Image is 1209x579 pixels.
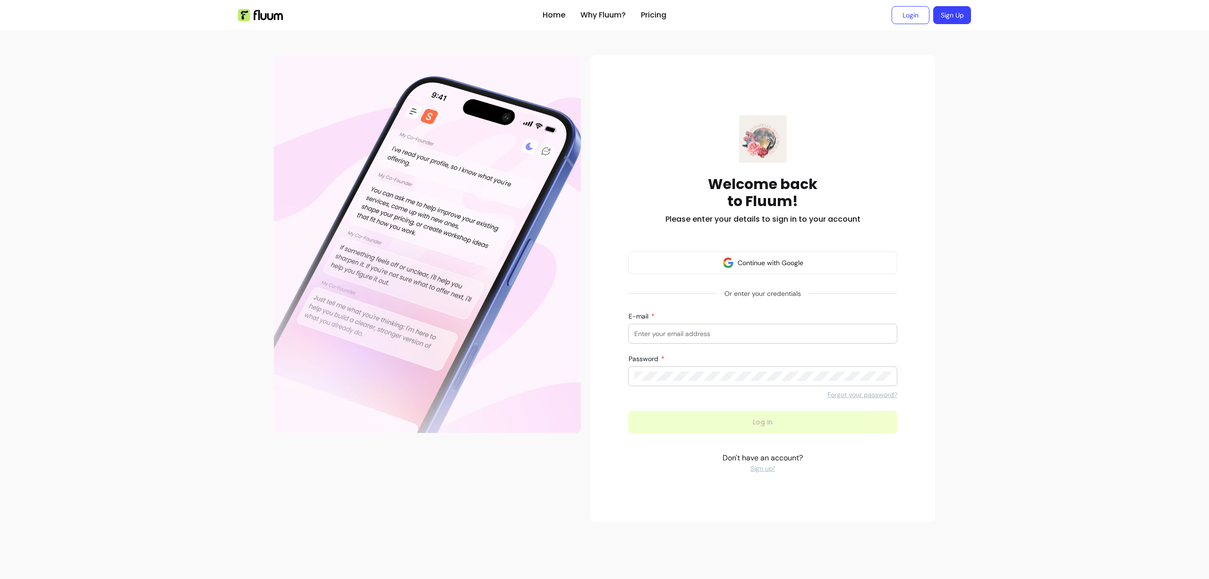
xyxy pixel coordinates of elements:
div: Illustration of Fluum AI Co-Founder on a smartphone, showing AI chat guidance that helps freelanc... [274,55,581,433]
a: Sign up! [723,464,803,473]
button: Continue with Google [628,251,897,274]
a: Home [543,9,565,21]
a: Login [892,6,929,24]
span: E-mail [629,312,650,320]
p: Don't have an account? [723,452,803,473]
a: Pricing [641,9,666,21]
input: Password [634,372,891,381]
a: Why Fluum? [580,9,626,21]
span: Or enter your credentials [717,285,809,302]
input: E-mail [634,329,891,338]
h2: Please enter your details to sign in to your account [665,214,860,225]
img: avatar [723,257,734,268]
h1: Welcome back to Fluum! [708,176,817,210]
a: Sign Up [933,6,971,24]
img: Fluum Logo [238,9,283,21]
span: Password [629,354,660,363]
img: Fluum logo [739,115,786,163]
a: Forgot your password? [827,390,897,399]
